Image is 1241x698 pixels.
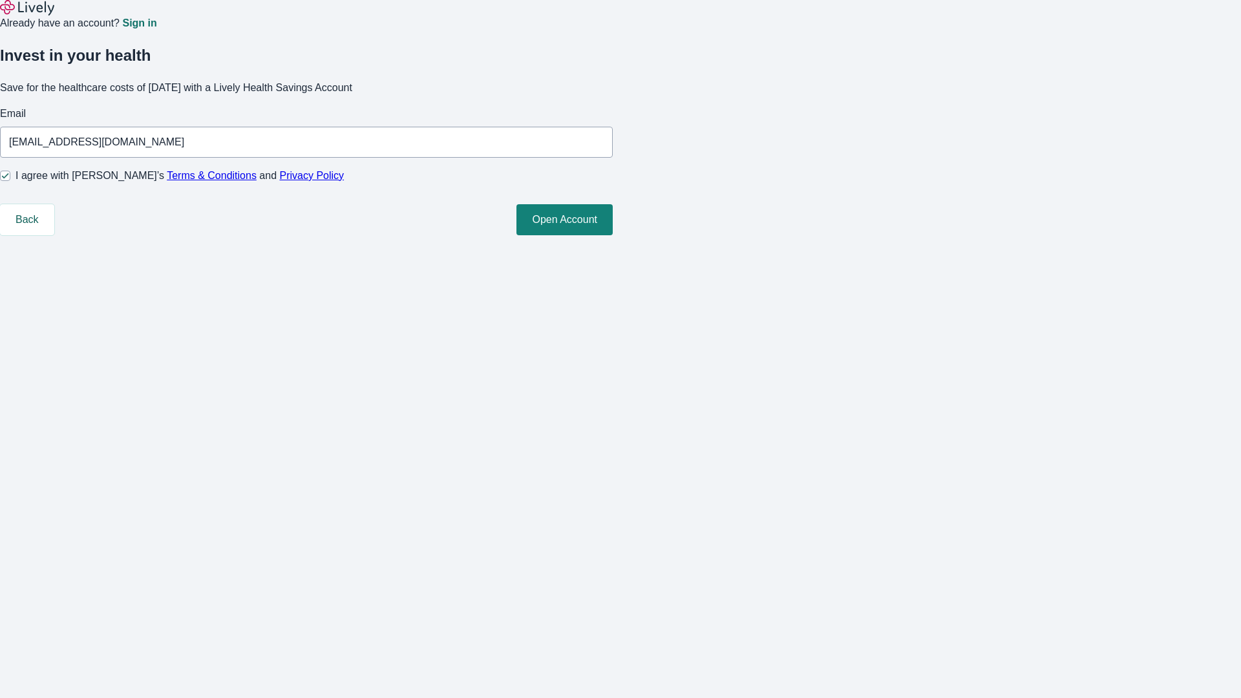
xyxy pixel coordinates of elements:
a: Terms & Conditions [167,170,257,181]
button: Open Account [516,204,613,235]
a: Privacy Policy [280,170,345,181]
a: Sign in [122,18,156,28]
span: I agree with [PERSON_NAME]’s and [16,168,344,184]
